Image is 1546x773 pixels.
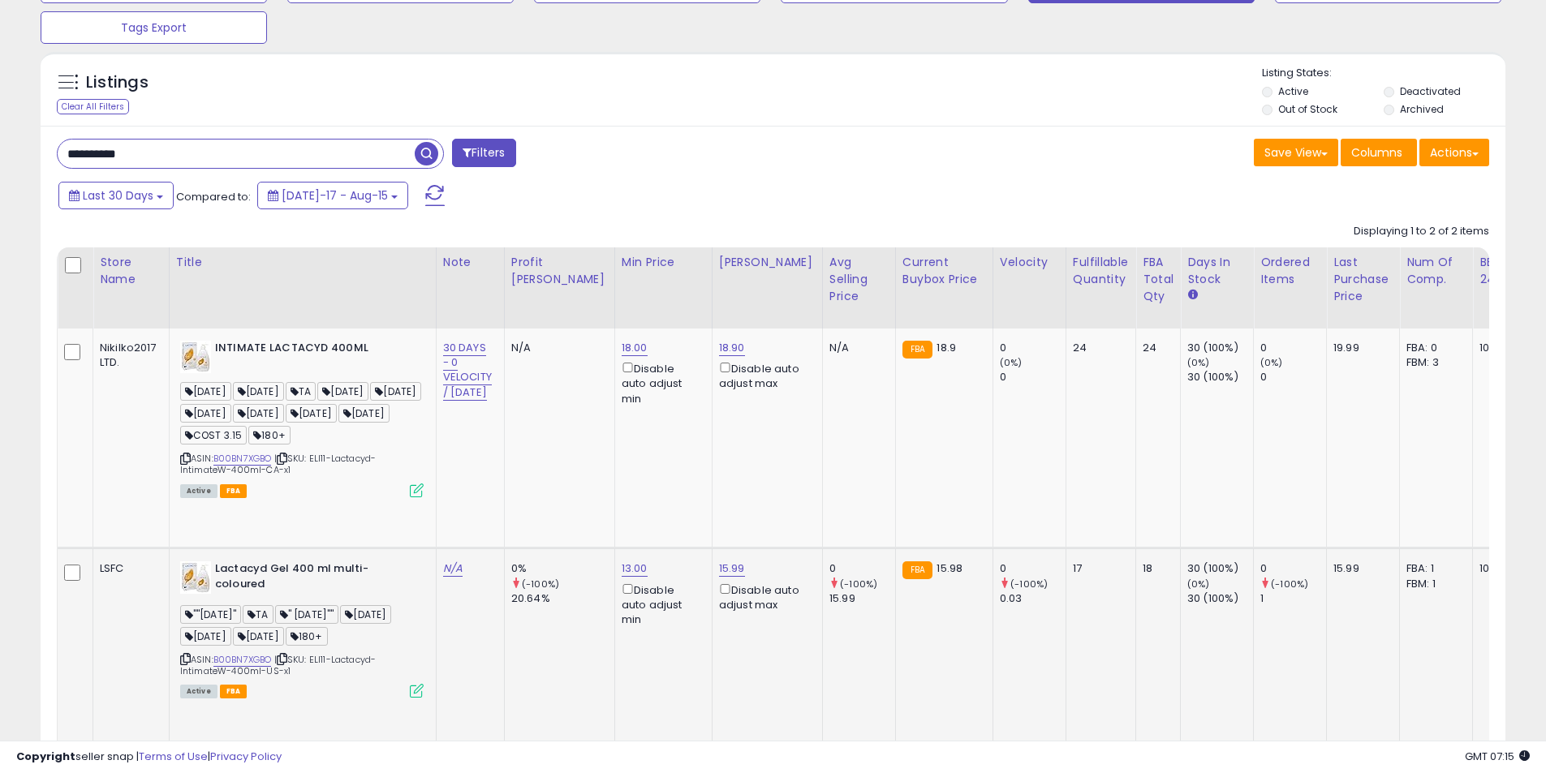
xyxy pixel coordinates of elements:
[86,71,149,94] h5: Listings
[1187,254,1247,288] div: Days In Stock
[243,605,273,624] span: TA
[443,254,497,271] div: Note
[100,341,157,370] div: Nikilko2017 LTD.
[176,254,429,271] div: Title
[829,254,889,305] div: Avg Selling Price
[83,187,153,204] span: Last 30 Days
[1010,578,1048,590] small: (-100%)
[180,484,217,498] span: All listings currently available for purchase on Amazon
[1406,355,1460,370] div: FBM: 3
[257,182,408,209] button: [DATE]-17 - Aug-15
[829,591,895,606] div: 15.99
[275,605,339,624] span: " [DATE]""
[1187,578,1210,590] small: (0%)
[215,341,412,360] b: INTIMATE LACTACYD 400ML
[1479,561,1533,576] div: 100%
[1260,254,1320,288] div: Ordered Items
[902,341,932,359] small: FBA
[1000,341,1066,355] div: 0
[139,749,208,764] a: Terms of Use
[286,404,337,423] span: [DATE]
[180,685,217,698] span: All listings currently available for purchase on Amazon
[248,426,291,444] span: 180+
[443,340,492,401] a: 30 DAYS - 0 VELOCITY / [DATE]
[511,591,614,606] div: 20.64%
[840,578,877,590] small: (-100%)
[1406,561,1460,576] div: FBA: 1
[370,382,421,401] span: [DATE]
[180,627,231,646] span: [DATE]
[1406,254,1466,288] div: Num of Comp.
[180,452,377,476] span: | SKU: ELI11-Lactacyd-IntimateW-400ml-CA-x1
[511,254,608,288] div: Profit [PERSON_NAME]
[210,749,282,764] a: Privacy Policy
[1260,561,1326,576] div: 0
[1254,139,1338,166] button: Save View
[100,254,162,288] div: Store Name
[522,578,559,590] small: (-100%)
[286,627,328,646] span: 180+
[180,561,424,696] div: ASIN:
[16,749,75,764] strong: Copyright
[622,581,700,628] div: Disable auto adjust min
[1354,224,1489,239] div: Displaying 1 to 2 of 2 items
[180,382,231,401] span: [DATE]
[1260,356,1283,369] small: (0%)
[1000,356,1023,369] small: (0%)
[719,581,810,612] div: Disable auto adjust max
[41,11,267,44] button: Tags Export
[902,561,932,579] small: FBA
[622,340,648,356] a: 18.00
[180,561,211,594] img: 51JA6VDotkL._SL40_.jpg
[213,653,272,667] a: B00BN7XGBO
[1260,341,1326,355] div: 0
[16,749,282,765] div: seller snap | |
[511,341,602,355] div: N/A
[1419,139,1489,166] button: Actions
[937,340,956,355] span: 18.9
[719,254,816,271] div: [PERSON_NAME]
[233,382,284,401] span: [DATE]
[180,426,248,444] span: COST 3.15
[180,653,377,677] span: | SKU: ELI11-Lactacyd-IntimateW-400ml-US-x1
[1271,578,1308,590] small: (-100%)
[1260,370,1326,384] div: 0
[1000,561,1066,576] div: 0
[622,254,705,271] div: Min Price
[1341,139,1417,166] button: Columns
[1187,341,1253,355] div: 30 (100%)
[1073,561,1123,576] div: 17
[340,605,391,624] span: [DATE]
[215,561,412,595] b: Lactacyd Gel 400 ml multi-coloured
[1187,370,1253,384] div: 30 (100%)
[282,187,388,204] span: [DATE]-17 - Aug-15
[1000,591,1066,606] div: 0.03
[213,452,272,466] a: B00BN7XGBO
[1351,144,1402,161] span: Columns
[1333,341,1387,355] div: 19.99
[719,359,810,391] div: Disable auto adjust max
[719,560,745,577] a: 15.99
[452,139,515,167] button: Filters
[1073,254,1129,288] div: Fulfillable Quantity
[829,341,883,355] div: N/A
[1187,561,1253,576] div: 30 (100%)
[220,484,248,498] span: FBA
[443,560,463,577] a: N/A
[902,254,986,288] div: Current Buybox Price
[1465,749,1530,764] span: 2025-09-15 07:15 GMT
[1333,561,1387,576] div: 15.99
[511,561,614,576] div: 0%
[622,359,700,406] div: Disable auto adjust min
[1278,84,1308,98] label: Active
[1479,341,1533,355] div: 100%
[1187,591,1253,606] div: 30 (100%)
[719,340,745,356] a: 18.90
[1000,370,1066,384] div: 0
[180,341,424,496] div: ASIN:
[1073,341,1123,355] div: 24
[1143,254,1173,305] div: FBA Total Qty
[1400,84,1461,98] label: Deactivated
[317,382,368,401] span: [DATE]
[1400,102,1444,116] label: Archived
